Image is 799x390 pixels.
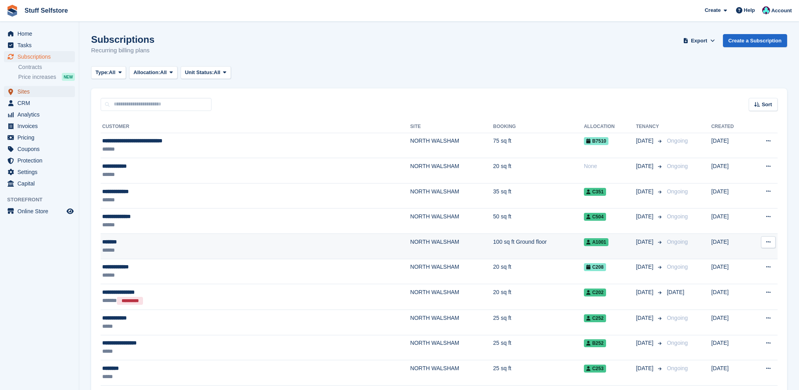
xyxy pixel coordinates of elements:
[410,310,493,335] td: NORTH WALSHAM
[4,143,75,155] a: menu
[91,46,154,55] p: Recurring billing plans
[4,109,75,120] a: menu
[711,335,749,360] td: [DATE]
[4,28,75,39] a: menu
[65,206,75,216] a: Preview store
[7,196,79,204] span: Storefront
[636,339,655,347] span: [DATE]
[4,206,75,217] a: menu
[493,234,584,259] td: 100 sq ft Ground floor
[410,208,493,234] td: NORTH WALSHAM
[4,166,75,178] a: menu
[4,40,75,51] a: menu
[160,69,167,76] span: All
[4,132,75,143] a: menu
[21,4,71,17] a: Stuff Selfstore
[584,213,606,221] span: C504
[584,263,606,271] span: C208
[691,37,707,45] span: Export
[493,284,584,310] td: 20 sq ft
[667,239,688,245] span: Ongoing
[17,109,65,120] span: Analytics
[410,133,493,158] td: NORTH WALSHAM
[711,120,749,133] th: Created
[17,178,65,189] span: Capital
[185,69,214,76] span: Unit Status:
[101,120,410,133] th: Customer
[17,143,65,155] span: Coupons
[667,264,688,270] span: Ongoing
[17,97,65,109] span: CRM
[493,120,584,133] th: Booking
[493,310,584,335] td: 25 sq ft
[584,365,606,373] span: C253
[667,289,684,295] span: [DATE]
[214,69,221,76] span: All
[584,162,636,170] div: None
[62,73,75,81] div: NEW
[711,208,749,234] td: [DATE]
[95,69,109,76] span: Type:
[410,259,493,284] td: NORTH WALSHAM
[4,97,75,109] a: menu
[181,66,231,79] button: Unit Status: All
[493,335,584,360] td: 25 sq ft
[91,34,154,45] h1: Subscriptions
[584,137,608,145] span: B7510
[129,66,177,79] button: Allocation: All
[17,166,65,178] span: Settings
[636,364,655,373] span: [DATE]
[667,138,688,144] span: Ongoing
[636,212,655,221] span: [DATE]
[410,158,493,184] td: NORTH WALSHAM
[4,155,75,166] a: menu
[493,360,584,386] td: 25 sq ft
[4,178,75,189] a: menu
[584,188,606,196] span: C351
[636,120,664,133] th: Tenancy
[584,120,636,133] th: Allocation
[18,73,75,81] a: Price increases NEW
[705,6,721,14] span: Create
[584,289,606,296] span: C202
[17,40,65,51] span: Tasks
[584,339,606,347] span: B252
[636,263,655,271] span: [DATE]
[91,66,126,79] button: Type: All
[410,335,493,360] td: NORTH WALSHAM
[17,86,65,97] span: Sites
[584,314,606,322] span: C252
[493,158,584,184] td: 20 sq ft
[4,51,75,62] a: menu
[711,259,749,284] td: [DATE]
[711,310,749,335] td: [DATE]
[410,284,493,310] td: NORTH WALSHAM
[667,163,688,169] span: Ongoing
[667,340,688,346] span: Ongoing
[6,5,18,17] img: stora-icon-8386f47178a22dfd0bd8f6a31ec36ba5ce8667c1dd55bd0f319d3a0aa187defe.svg
[493,133,584,158] td: 75 sq ft
[636,314,655,322] span: [DATE]
[667,365,688,371] span: Ongoing
[762,6,770,14] img: Simon Gardner
[636,162,655,170] span: [DATE]
[109,69,116,76] span: All
[667,213,688,220] span: Ongoing
[17,51,65,62] span: Subscriptions
[18,73,56,81] span: Price increases
[667,188,688,195] span: Ongoing
[410,183,493,208] td: NORTH WALSHAM
[762,101,772,109] span: Sort
[584,238,608,246] span: A1001
[636,137,655,145] span: [DATE]
[711,133,749,158] td: [DATE]
[711,183,749,208] td: [DATE]
[4,120,75,132] a: menu
[493,183,584,208] td: 35 sq ft
[771,7,792,15] span: Account
[493,208,584,234] td: 50 sq ft
[682,34,717,47] button: Export
[723,34,787,47] a: Create a Subscription
[133,69,160,76] span: Allocation:
[18,63,75,71] a: Contracts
